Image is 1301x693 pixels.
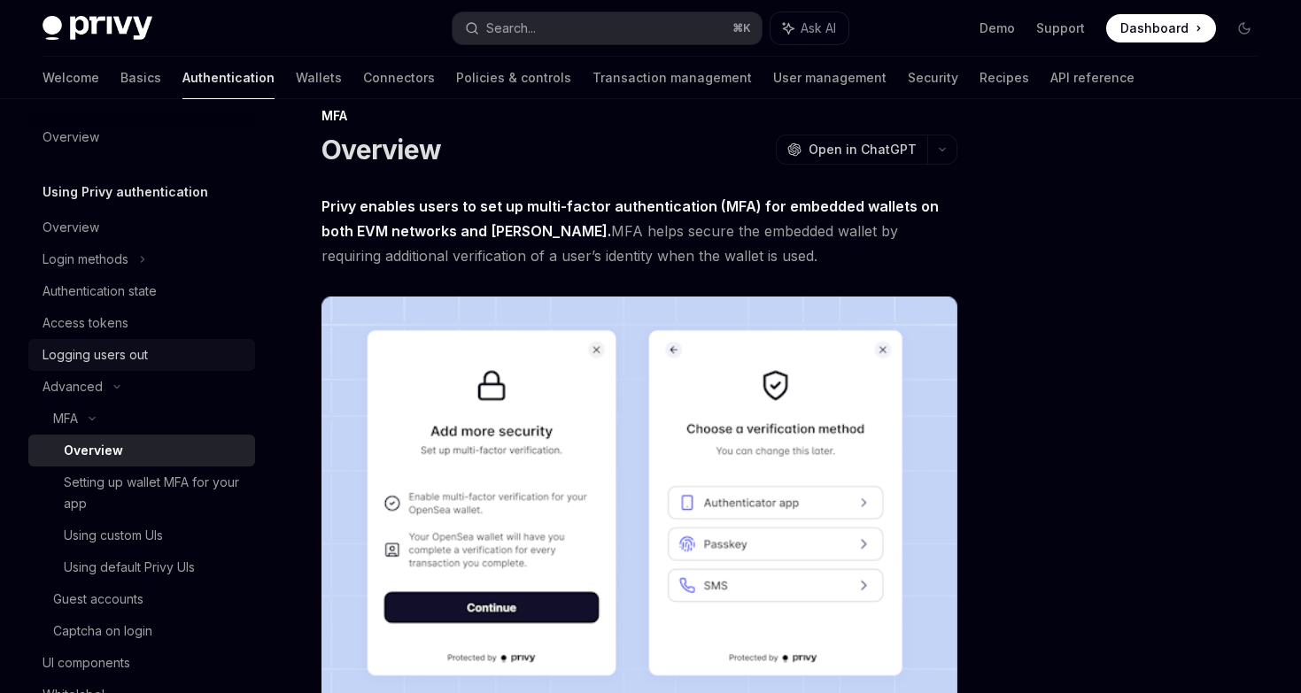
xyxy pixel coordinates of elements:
div: Captcha on login [53,620,152,642]
div: Login methods [43,249,128,270]
a: Authentication [182,57,275,99]
a: User management [773,57,887,99]
div: Overview [43,127,99,148]
a: Support [1036,19,1085,37]
a: Using default Privy UIs [28,551,255,583]
a: Captcha on login [28,615,255,647]
strong: Privy enables users to set up multi-factor authentication (MFA) for embedded wallets on both EVM ... [321,197,939,240]
a: Transaction management [592,57,752,99]
img: dark logo [43,16,152,41]
div: Authentication state [43,281,157,302]
div: Using default Privy UIs [64,557,195,578]
a: Wallets [296,57,342,99]
a: Authentication state [28,275,255,307]
button: Open in ChatGPT [776,135,927,165]
span: Open in ChatGPT [809,141,917,158]
a: Logging users out [28,339,255,371]
div: Logging users out [43,344,148,366]
a: Access tokens [28,307,255,339]
button: Search...⌘K [453,12,762,44]
span: ⌘ K [732,21,751,35]
button: Toggle dark mode [1230,14,1258,42]
a: Setting up wallet MFA for your app [28,466,255,520]
div: Guest accounts [53,589,143,610]
div: Advanced [43,376,103,397]
div: Access tokens [43,312,128,334]
a: Overview [28,212,255,243]
span: Dashboard [1120,19,1189,37]
h1: Overview [321,134,441,166]
button: Ask AI [771,12,848,44]
div: MFA [321,107,957,125]
div: Search... [486,18,536,39]
a: Using custom UIs [28,520,255,551]
span: Ask AI [801,19,836,37]
div: Setting up wallet MFA for your app [64,472,244,514]
h5: Using Privy authentication [43,181,208,203]
a: Recipes [980,57,1029,99]
a: UI components [28,647,255,679]
a: Overview [28,121,255,153]
a: Demo [980,19,1015,37]
a: Overview [28,435,255,466]
div: Overview [43,217,99,238]
div: Using custom UIs [64,525,163,546]
a: Basics [120,57,161,99]
a: Security [908,57,958,99]
div: UI components [43,652,130,674]
a: API reference [1050,57,1135,99]
a: Policies & controls [456,57,571,99]
div: Overview [64,440,123,461]
a: Guest accounts [28,583,255,615]
a: Welcome [43,57,99,99]
span: MFA helps secure the embedded wallet by requiring additional verification of a user’s identity wh... [321,194,957,268]
a: Dashboard [1106,14,1216,42]
a: Connectors [363,57,435,99]
div: MFA [53,408,78,429]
